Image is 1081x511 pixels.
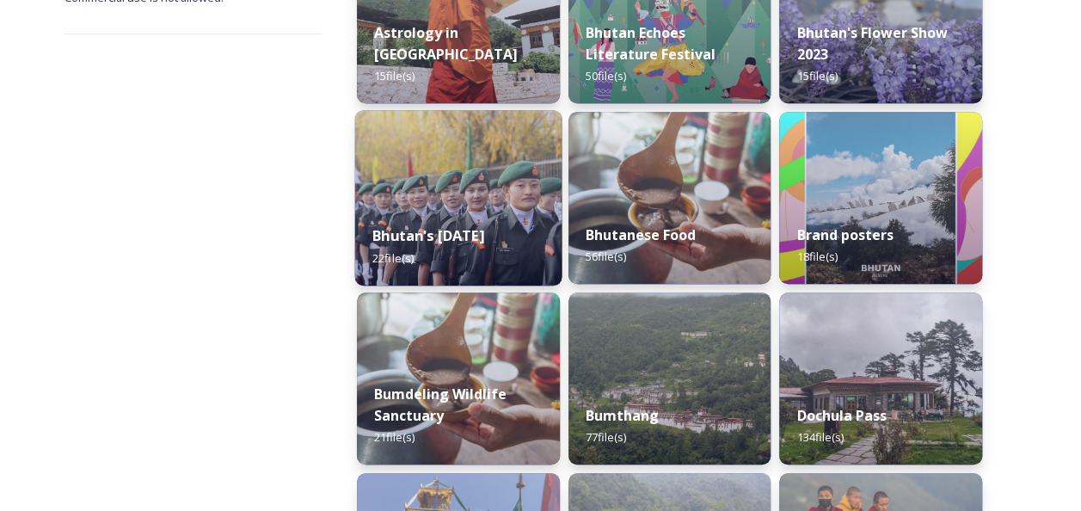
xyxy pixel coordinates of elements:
strong: Bumthang [586,406,659,425]
strong: Bhutanese Food [586,225,696,244]
strong: Bumdeling Wildlife Sanctuary [374,385,507,425]
img: Bumdeling%2520090723%2520by%2520Amp%2520Sripimanwat-4%25202.jpg [357,292,560,465]
img: Bumthang%2520180723%2520by%2520Amp%2520Sripimanwat-20.jpg [568,292,771,465]
img: Bhutan%2520National%2520Day10.jpg [355,110,562,286]
strong: Dochula Pass [796,406,886,425]
span: 15 file(s) [374,68,415,83]
span: 22 file(s) [372,249,414,265]
img: 2022-10-01%252011.41.43.jpg [779,292,982,465]
strong: Bhutan's [DATE] [372,226,484,245]
strong: Bhutan's Flower Show 2023 [796,23,947,64]
strong: Astrology in [GEOGRAPHIC_DATA] [374,23,518,64]
span: 18 file(s) [796,249,837,264]
span: 56 file(s) [586,249,626,264]
strong: Bhutan Echoes Literature Festival [586,23,716,64]
span: 134 file(s) [796,429,843,445]
img: Bumdeling%2520090723%2520by%2520Amp%2520Sripimanwat-4.jpg [568,112,771,284]
img: Bhutan_Believe_800_1000_4.jpg [779,112,982,284]
strong: Brand posters [796,225,893,244]
span: 77 file(s) [586,429,626,445]
span: 50 file(s) [586,68,626,83]
span: 21 file(s) [374,429,415,445]
span: 15 file(s) [796,68,837,83]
